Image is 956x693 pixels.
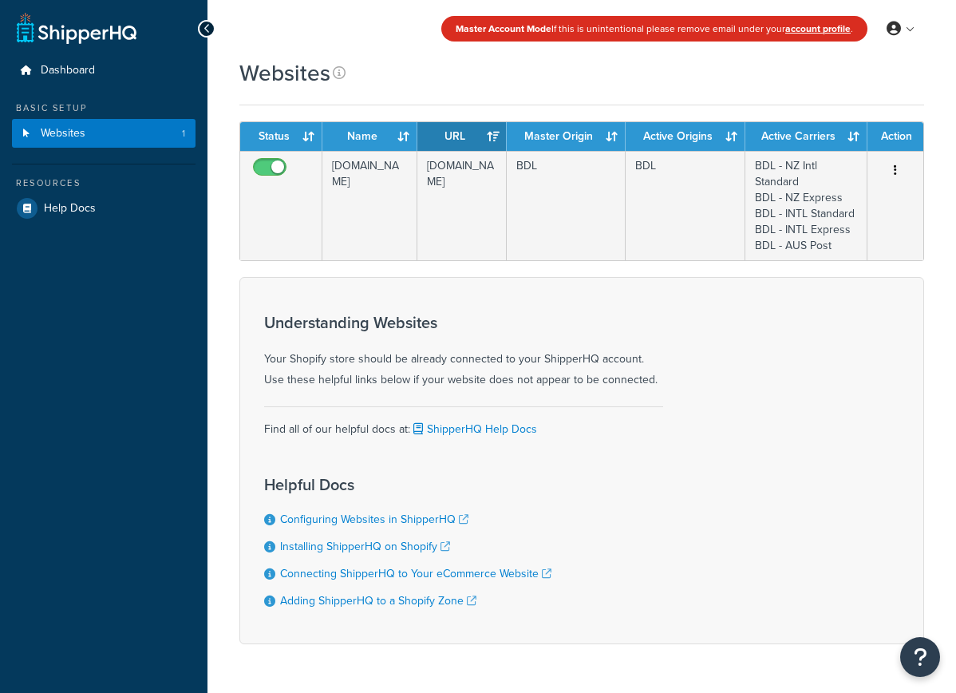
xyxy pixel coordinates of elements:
[410,421,537,438] a: ShipperHQ Help Docs
[17,12,136,44] a: ShipperHQ Home
[12,176,196,190] div: Resources
[745,122,867,151] th: Active Carriers: activate to sort column ascending
[417,122,507,151] th: URL: activate to sort column ascending
[900,637,940,677] button: Open Resource Center
[264,406,663,440] div: Find all of our helpful docs at:
[41,64,95,77] span: Dashboard
[44,202,96,216] span: Help Docs
[626,151,745,260] td: BDL
[239,57,330,89] h1: Websites
[280,592,476,609] a: Adding ShipperHQ to a Shopify Zone
[507,151,625,260] td: BDL
[867,122,923,151] th: Action
[280,565,551,582] a: Connecting ShipperHQ to Your eCommerce Website
[417,151,507,260] td: [DOMAIN_NAME]
[280,538,450,555] a: Installing ShipperHQ on Shopify
[12,194,196,223] a: Help Docs
[322,151,417,260] td: [DOMAIN_NAME]
[441,16,867,42] div: If this is unintentional please remove email under your .
[264,314,663,390] div: Your Shopify store should be already connected to your ShipperHQ account. Use these helpful links...
[182,127,185,141] span: 1
[456,22,551,36] strong: Master Account Mode
[41,127,85,141] span: Websites
[280,511,468,528] a: Configuring Websites in ShipperHQ
[12,119,196,148] li: Websites
[626,122,745,151] th: Active Origins: activate to sort column ascending
[507,122,625,151] th: Master Origin: activate to sort column ascending
[12,56,196,85] a: Dashboard
[264,314,663,331] h3: Understanding Websites
[264,476,551,493] h3: Helpful Docs
[785,22,851,36] a: account profile
[240,122,322,151] th: Status: activate to sort column ascending
[322,122,417,151] th: Name: activate to sort column ascending
[12,101,196,115] div: Basic Setup
[745,151,867,260] td: BDL - NZ Intl Standard BDL - NZ Express BDL - INTL Standard BDL - INTL Express BDL - AUS Post
[12,119,196,148] a: Websites 1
